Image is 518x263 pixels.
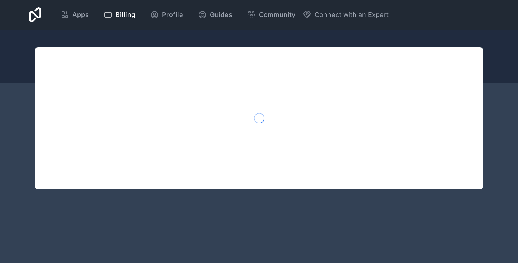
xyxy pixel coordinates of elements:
[210,10,232,20] span: Guides
[55,7,95,23] a: Apps
[162,10,183,20] span: Profile
[115,10,135,20] span: Billing
[72,10,89,20] span: Apps
[241,7,301,23] a: Community
[314,10,389,20] span: Connect with an Expert
[144,7,189,23] a: Profile
[303,10,389,20] button: Connect with an Expert
[98,7,141,23] a: Billing
[192,7,238,23] a: Guides
[259,10,295,20] span: Community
